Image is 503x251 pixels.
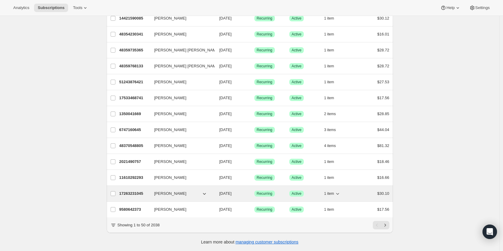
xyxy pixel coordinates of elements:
[257,112,272,116] span: Recurring
[292,112,302,116] span: Active
[119,62,389,70] div: 48359768133[PERSON_NAME] [PERSON_NAME][DATE]SuccessRecurringSuccessActive1 item$28.72
[257,96,272,100] span: Recurring
[119,30,389,38] div: 48354230341[PERSON_NAME][DATE]SuccessRecurringSuccessActive1 item$16.01
[119,14,389,23] div: 14421590085[PERSON_NAME][DATE]SuccessRecurringSuccessActive1 item$30.12
[292,48,302,53] span: Active
[219,96,232,100] span: [DATE]
[119,46,389,54] div: 48359735365[PERSON_NAME] [PERSON_NAME][DATE]SuccessRecurringSuccessActive1 item$28.72
[324,191,334,196] span: 1 item
[151,29,211,39] button: [PERSON_NAME]
[151,205,211,214] button: [PERSON_NAME]
[292,96,302,100] span: Active
[257,16,272,21] span: Recurring
[119,159,149,165] p: 2021490757
[377,159,389,164] span: $18.46
[119,78,389,86] div: 51243876421[PERSON_NAME][DATE]SuccessRecurringSuccessActive1 item$27.53
[154,127,187,133] span: [PERSON_NAME]
[292,32,302,37] span: Active
[119,191,149,197] p: 17263231045
[483,225,497,239] div: Open Intercom Messenger
[324,16,334,21] span: 1 item
[219,16,232,20] span: [DATE]
[219,159,232,164] span: [DATE]
[377,175,389,180] span: $16.66
[119,110,389,118] div: 1350041669[PERSON_NAME][DATE]SuccessRecurringSuccessActive2 items$28.85
[154,175,187,181] span: [PERSON_NAME]
[292,143,302,148] span: Active
[119,94,389,102] div: 17533468741[PERSON_NAME][DATE]SuccessRecurringSuccessActive1 item$17.56
[219,48,232,52] span: [DATE]
[119,205,389,214] div: 9580642373[PERSON_NAME][DATE]SuccessRecurringSuccessActive1 item$17.56
[34,4,68,12] button: Subscriptions
[151,189,211,198] button: [PERSON_NAME]
[377,16,389,20] span: $30.12
[119,47,149,53] p: 48359735365
[154,111,187,117] span: [PERSON_NAME]
[475,5,490,10] span: Settings
[377,32,389,36] span: $16.01
[119,158,389,166] div: 2021490757[PERSON_NAME][DATE]SuccessRecurringSuccessActive1 item$18.46
[151,141,211,151] button: [PERSON_NAME]
[292,207,302,212] span: Active
[377,48,389,52] span: $28.72
[219,127,232,132] span: [DATE]
[119,79,149,85] p: 51243876421
[118,222,160,228] p: Showing 1 to 50 of 2038
[154,63,220,69] span: [PERSON_NAME] [PERSON_NAME]
[324,126,343,134] button: 3 items
[373,221,389,229] nav: Pagination
[324,78,341,86] button: 1 item
[292,175,302,180] span: Active
[10,4,33,12] button: Analytics
[324,158,341,166] button: 1 item
[219,191,232,196] span: [DATE]
[119,126,389,134] div: 6747160645[PERSON_NAME][DATE]SuccessRecurringSuccessActive3 items$44.04
[73,5,82,10] span: Tools
[257,48,272,53] span: Recurring
[154,79,187,85] span: [PERSON_NAME]
[437,4,464,12] button: Help
[324,142,343,150] button: 4 items
[257,159,272,164] span: Recurring
[466,4,493,12] button: Settings
[154,31,187,37] span: [PERSON_NAME]
[377,80,389,84] span: $27.53
[324,64,334,69] span: 1 item
[257,64,272,69] span: Recurring
[292,159,302,164] span: Active
[13,5,29,10] span: Analytics
[119,95,149,101] p: 17533468741
[324,96,334,100] span: 1 item
[324,207,334,212] span: 1 item
[324,127,336,132] span: 3 items
[154,95,187,101] span: [PERSON_NAME]
[119,15,149,21] p: 14421590085
[119,143,149,149] p: 48370548805
[219,143,232,148] span: [DATE]
[377,96,389,100] span: $17.56
[219,112,232,116] span: [DATE]
[151,109,211,119] button: [PERSON_NAME]
[38,5,64,10] span: Subscriptions
[119,175,149,181] p: 11610292293
[324,48,334,53] span: 1 item
[151,45,211,55] button: [PERSON_NAME] [PERSON_NAME]
[324,205,341,214] button: 1 item
[377,127,389,132] span: $44.04
[219,64,232,68] span: [DATE]
[154,15,187,21] span: [PERSON_NAME]
[257,175,272,180] span: Recurring
[151,125,211,135] button: [PERSON_NAME]
[154,191,187,197] span: [PERSON_NAME]
[324,143,336,148] span: 4 items
[257,143,272,148] span: Recurring
[377,143,389,148] span: $81.32
[235,240,298,244] a: managing customer subscriptions
[151,61,211,71] button: [PERSON_NAME] [PERSON_NAME]
[151,157,211,167] button: [PERSON_NAME]
[151,173,211,182] button: [PERSON_NAME]
[119,63,149,69] p: 48359768133
[324,80,334,84] span: 1 item
[324,159,334,164] span: 1 item
[446,5,454,10] span: Help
